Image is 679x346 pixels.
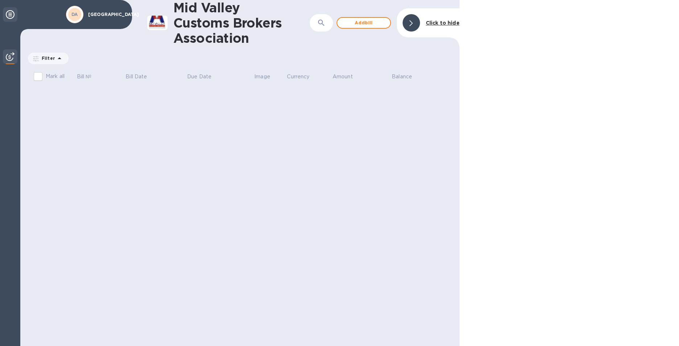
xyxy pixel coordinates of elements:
p: Balance [392,73,412,81]
span: Bill № [77,73,101,81]
p: Bill Date [125,73,147,81]
span: Due Date [187,73,221,81]
p: Currency [287,73,309,81]
b: DA [71,12,78,17]
p: Bill № [77,73,92,81]
p: Image [254,73,270,81]
p: [GEOGRAPHIC_DATA] [88,12,124,17]
p: Mark all [46,73,65,80]
span: Amount [333,73,362,81]
button: Addbill [337,17,391,29]
p: Filter [39,55,55,61]
p: Due Date [187,73,211,81]
b: Click to hide [426,20,460,26]
span: Balance [392,73,421,81]
p: Amount [333,73,353,81]
span: Add bill [343,18,384,27]
span: Bill Date [125,73,156,81]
